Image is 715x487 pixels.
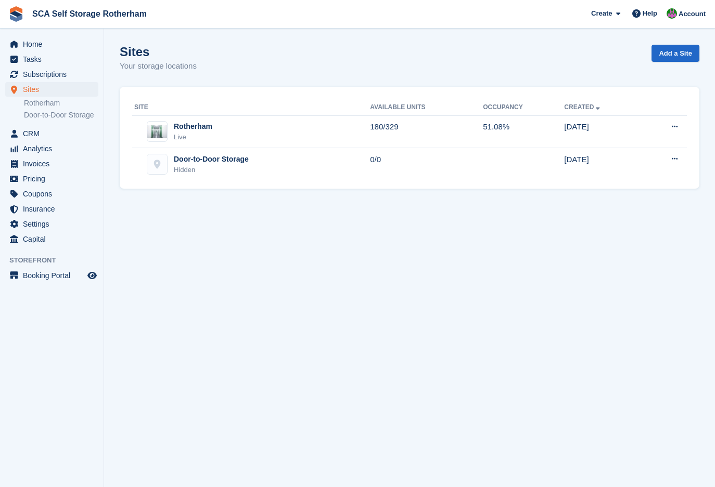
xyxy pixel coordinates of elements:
[5,202,98,216] a: menu
[370,99,483,116] th: Available Units
[483,99,564,116] th: Occupancy
[23,82,85,97] span: Sites
[174,154,249,165] div: Door-to-Door Storage
[5,67,98,82] a: menu
[23,172,85,186] span: Pricing
[643,8,657,19] span: Help
[174,121,212,132] div: Rotherham
[174,165,249,175] div: Hidden
[23,126,85,141] span: CRM
[120,45,197,59] h1: Sites
[120,60,197,72] p: Your storage locations
[667,8,677,19] img: Sarah Race
[23,232,85,246] span: Capital
[679,9,706,19] span: Account
[174,132,212,142] div: Live
[147,154,167,174] img: Door-to-Door Storage site image placeholder
[370,148,483,180] td: 0/0
[5,141,98,156] a: menu
[5,232,98,246] a: menu
[5,156,98,171] a: menu
[5,82,98,97] a: menu
[23,268,85,283] span: Booking Portal
[483,115,564,148] td: 51.08%
[5,217,98,231] a: menu
[8,6,24,22] img: stora-icon-8386f47178a22dfd0bd8f6a31ec36ba5ce8667c1dd55bd0f319d3a0aa187defe.svg
[5,37,98,51] a: menu
[24,98,98,108] a: Rotherham
[23,37,85,51] span: Home
[370,115,483,148] td: 180/329
[564,103,602,111] a: Created
[652,45,699,62] a: Add a Site
[9,255,104,266] span: Storefront
[5,268,98,283] a: menu
[23,202,85,216] span: Insurance
[147,125,167,138] img: Image of Rotherham site
[23,187,85,201] span: Coupons
[23,67,85,82] span: Subscriptions
[5,172,98,186] a: menu
[23,217,85,231] span: Settings
[23,141,85,156] span: Analytics
[5,187,98,201] a: menu
[28,5,151,22] a: SCA Self Storage Rotherham
[564,148,642,180] td: [DATE]
[24,110,98,120] a: Door-to-Door Storage
[564,115,642,148] td: [DATE]
[591,8,612,19] span: Create
[86,269,98,282] a: Preview store
[23,156,85,171] span: Invoices
[132,99,370,116] th: Site
[23,52,85,67] span: Tasks
[5,126,98,141] a: menu
[5,52,98,67] a: menu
